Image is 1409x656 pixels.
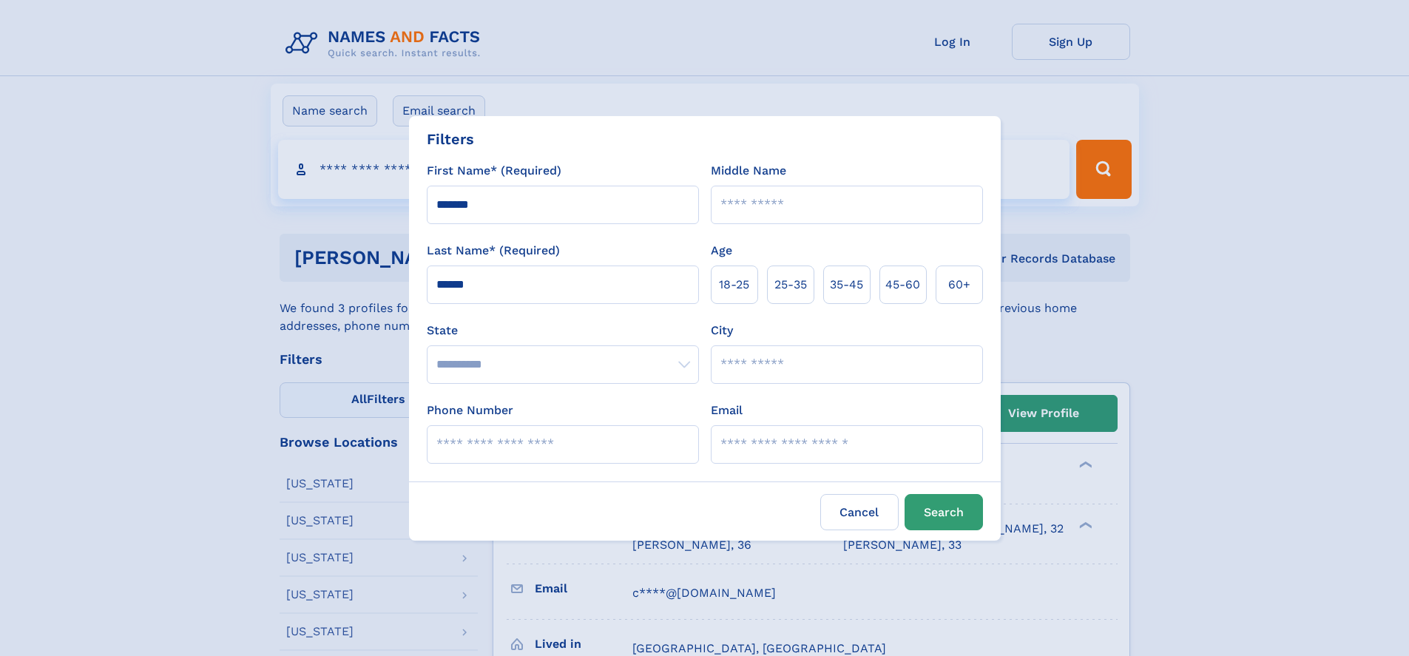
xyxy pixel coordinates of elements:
[711,322,733,339] label: City
[427,128,474,150] div: Filters
[711,402,743,419] label: Email
[427,402,513,419] label: Phone Number
[905,494,983,530] button: Search
[948,276,970,294] span: 60+
[711,242,732,260] label: Age
[427,242,560,260] label: Last Name* (Required)
[885,276,920,294] span: 45‑60
[774,276,807,294] span: 25‑35
[427,322,699,339] label: State
[830,276,863,294] span: 35‑45
[427,162,561,180] label: First Name* (Required)
[711,162,786,180] label: Middle Name
[820,494,899,530] label: Cancel
[719,276,749,294] span: 18‑25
